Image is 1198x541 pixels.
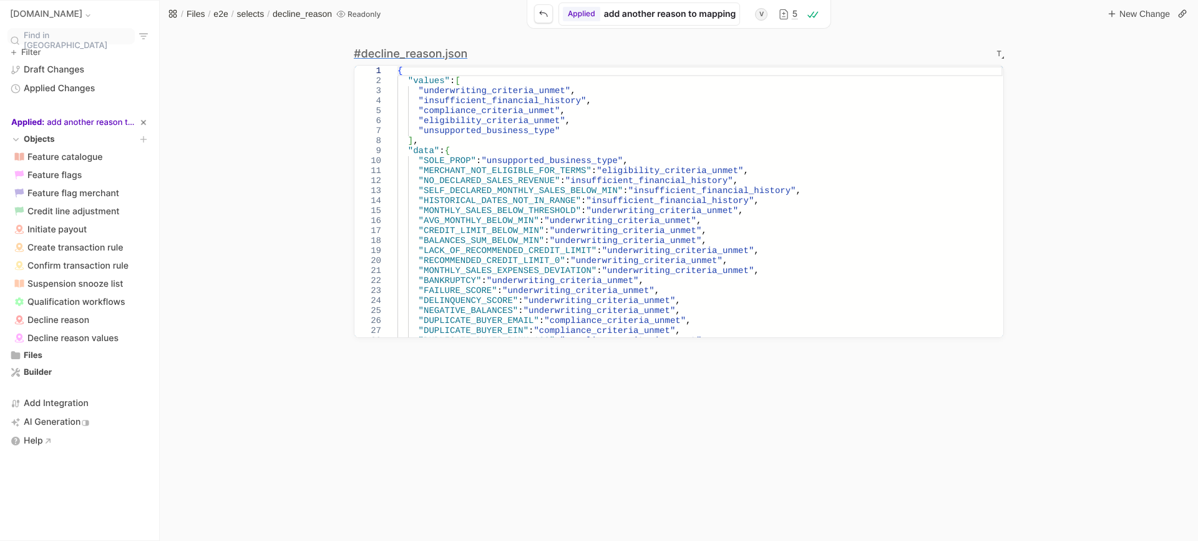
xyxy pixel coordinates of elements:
[570,86,575,96] span: ,
[565,176,733,186] span: "insufficient_financial_history"
[754,266,759,276] span: ,
[273,9,332,19] span: decline_reason
[208,7,210,20] span: /
[27,170,82,181] span: Feature flags
[355,96,381,106] div: 4
[602,266,754,276] span: "underwriting_criteria_unmet"
[497,286,502,296] span: :
[696,216,701,226] span: ,
[355,206,381,216] div: 15
[792,10,797,19] span: 5
[397,66,402,76] span: {
[7,28,135,44] button: Find in [GEOGRAPHIC_DATA]
[533,326,675,336] span: "compliance_criteria_unmet"
[419,166,592,176] span: "MERCHANT_NOT_ELIGIBLE_FOR_TERMS"
[544,316,686,326] span: "compliance_criteria_unmet"
[754,246,759,256] span: ,
[7,293,152,310] div: File explorer entry
[1118,6,1171,21] span: New Change
[27,152,103,162] span: Feature catalogue
[701,336,706,346] span: ,
[439,146,444,156] span: :
[355,106,381,116] div: 5
[355,146,381,156] div: 9
[755,8,767,21] span: v
[7,275,152,292] div: File explorer entry
[524,296,676,306] span: "underwriting_criteria_unmet"
[408,146,439,156] span: "data"
[675,306,680,316] span: ,
[7,364,152,380] div: builder
[581,196,586,206] span: :
[586,206,738,216] span: "underwriting_criteria_unmet"
[7,293,152,310] div: collections/.vect/.virtual-2022v1/.vect/labels/recipes/qualification-workflows.json
[355,196,381,206] div: 14
[419,126,560,136] span: "unsupported_business_type"
[996,50,1001,57] div: T
[27,224,87,235] span: Initiate payout
[560,336,701,346] span: "compliance_criteria_unmet"
[419,246,597,256] span: "LACK_OF_RECOMMENDED_CREDIT_LIMIT"
[550,236,702,246] span: "underwriting_criteria_unmet"
[450,76,455,86] span: :
[27,188,119,199] span: Feature flag merchant
[271,5,334,22] button: decline_reason
[597,166,743,176] span: "eligibility_criteria_unmet"
[355,326,381,336] div: 27
[481,156,623,166] span: "unsupported_business_type"
[7,311,152,329] div: collections/.vect/.virtual-2022v1/.vect/labels/recipes/decline-reason.json
[166,5,334,22] div: breadcrumbs
[592,166,597,176] span: :
[47,117,135,127] span: edit
[24,134,55,144] div: Objects
[187,9,205,19] span: Files
[419,86,571,96] span: "underwriting_criteria_unmet"
[419,196,581,206] span: "HISTORICAL_DATES_NOT_IN_RANGE"
[7,81,152,97] a: Applied changes
[586,196,754,206] span: "insufficient_financial_history"
[419,286,497,296] span: "FAILURE_SCORE"
[348,9,381,19] span: Readonly
[24,82,95,95] span: Applied Changes
[355,66,381,76] div: 1
[419,276,482,286] span: "BANKRUPTCY"
[7,329,152,347] div: File explorer entry
[539,316,544,326] span: :
[544,226,549,236] span: :
[803,3,823,26] button: Confirmations
[638,276,643,286] span: ,
[419,116,565,126] span: "eligibility_criteria_unmet"
[675,296,680,306] span: ,
[565,256,570,266] span: :
[7,347,152,364] div: File explorer entry
[7,114,152,380] div: Tree View
[445,146,450,156] span: {
[355,136,381,146] div: 8
[355,336,381,346] div: 28
[7,329,152,347] div: collections/.vect/.virtual-2022v1/.vect/labels/recipes/decline-reason-values.json
[419,236,545,246] span: "BALANCES_SUM_BELOW_MIN"
[419,316,539,326] span: "DUPLICATE_BUYER_EMAIL"
[354,47,467,61] span: Block title
[419,266,597,276] span: "MONTHLY_SALES_EXPENSES_DEVIATION"
[24,397,89,410] span: Add Integration
[994,49,1004,59] button: T
[355,276,381,286] div: 22
[7,114,152,131] div: Applied: editable inputeditReturn to live
[419,156,476,166] span: "SOLE_PROP"
[738,206,743,216] span: ,
[7,46,44,59] button: Filter
[24,350,51,360] span: edit
[355,126,381,136] div: 7
[7,184,152,202] div: collections/.vect/.virtual-2022v1/.vect/labels/recipes/feature-flag-merchant.json
[7,202,152,220] div: File explorer entry
[518,296,523,306] span: :
[419,186,623,196] span: "SELF_DECLARED_MONTHLY_SALES_BELOW_MIN"
[355,316,381,326] div: 26
[24,435,43,447] span: Help
[524,306,676,316] span: "underwriting_criteria_unmet"
[355,236,381,246] div: 18
[7,62,152,78] a: Draft changes
[604,7,736,19] span: Change Display Name
[7,275,152,292] div: collections/.vect/.virtual-2022v1/.vect/labels/recipes/suspension-snooze-list.json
